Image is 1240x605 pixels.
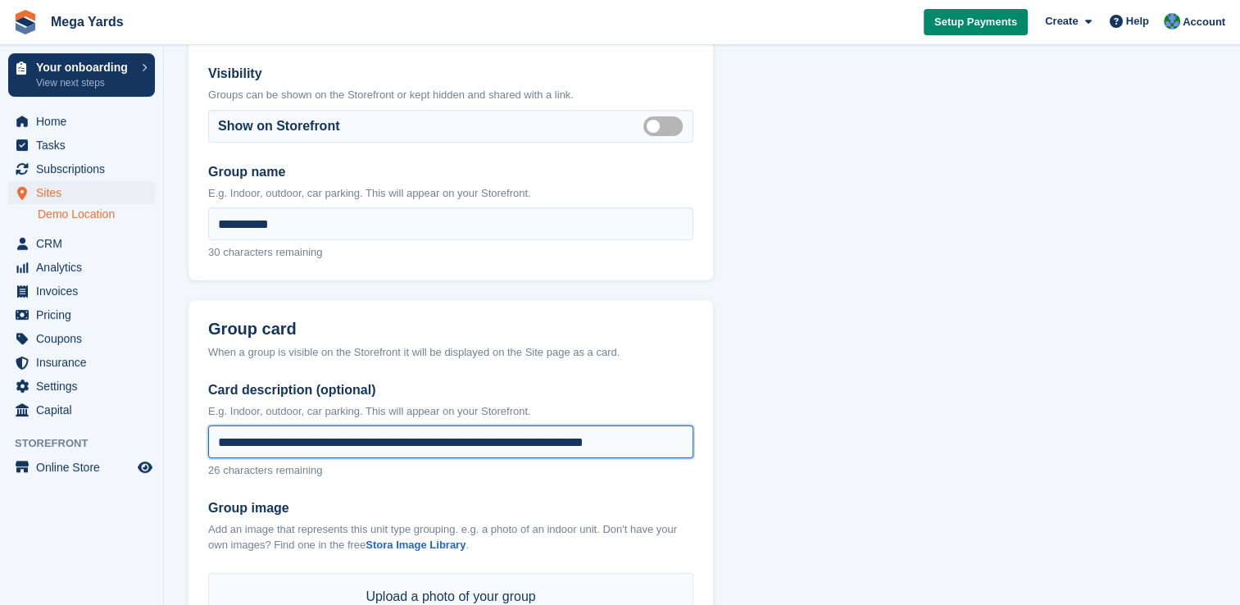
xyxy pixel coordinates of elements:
[8,351,155,374] a: menu
[1045,13,1078,30] span: Create
[934,14,1017,30] span: Setup Payments
[36,280,134,302] span: Invoices
[36,61,134,73] p: Your onboarding
[208,403,693,420] p: E.g. Indoor, outdoor, car parking. This will appear on your Storefront.
[8,181,155,204] a: menu
[643,125,689,127] label: Is visible
[36,398,134,421] span: Capital
[44,8,130,35] a: Mega Yards
[8,256,155,279] a: menu
[208,344,693,361] div: When a group is visible on the Storefront it will be displayed on the Site page as a card.
[208,64,693,84] label: Visibility
[135,457,155,477] a: Preview store
[8,456,155,479] a: menu
[8,110,155,133] a: menu
[8,53,155,97] a: Your onboarding View next steps
[1164,13,1180,30] img: Ben Ainscough
[36,256,134,279] span: Analytics
[36,181,134,204] span: Sites
[36,110,134,133] span: Home
[208,320,693,339] h2: Group card
[218,116,339,136] label: Show on Storefront
[8,375,155,398] a: menu
[36,157,134,180] span: Subscriptions
[36,303,134,326] span: Pricing
[223,246,322,258] span: characters remaining
[208,87,693,103] p: Groups can be shown on the Storefront or kept hidden and shared with a link.
[8,157,155,180] a: menu
[208,521,693,553] p: Add an image that represents this unit type grouping. e.g. a photo of an indoor unit. Don't have ...
[8,232,155,255] a: menu
[36,351,134,374] span: Insurance
[8,398,155,421] a: menu
[13,10,38,34] img: stora-icon-8386f47178a22dfd0bd8f6a31ec36ba5ce8667c1dd55bd0f319d3a0aa187defe.svg
[36,327,134,350] span: Coupons
[36,375,134,398] span: Settings
[8,327,155,350] a: menu
[1126,13,1149,30] span: Help
[15,435,163,452] span: Storefront
[38,207,155,222] a: Demo Location
[208,498,693,518] label: Group image
[924,9,1028,36] a: Setup Payments
[36,134,134,157] span: Tasks
[36,232,134,255] span: CRM
[8,303,155,326] a: menu
[36,75,134,90] p: View next steps
[208,246,220,258] span: 30
[8,280,155,302] a: menu
[36,456,134,479] span: Online Store
[208,185,693,202] p: E.g. Indoor, outdoor, car parking. This will appear on your Storefront.
[366,539,466,551] a: Stora Image Library
[208,162,693,182] label: Group name
[208,464,220,476] span: 26
[223,464,322,476] span: characters remaining
[1183,14,1225,30] span: Account
[8,134,155,157] a: menu
[208,380,693,400] label: Card description (optional)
